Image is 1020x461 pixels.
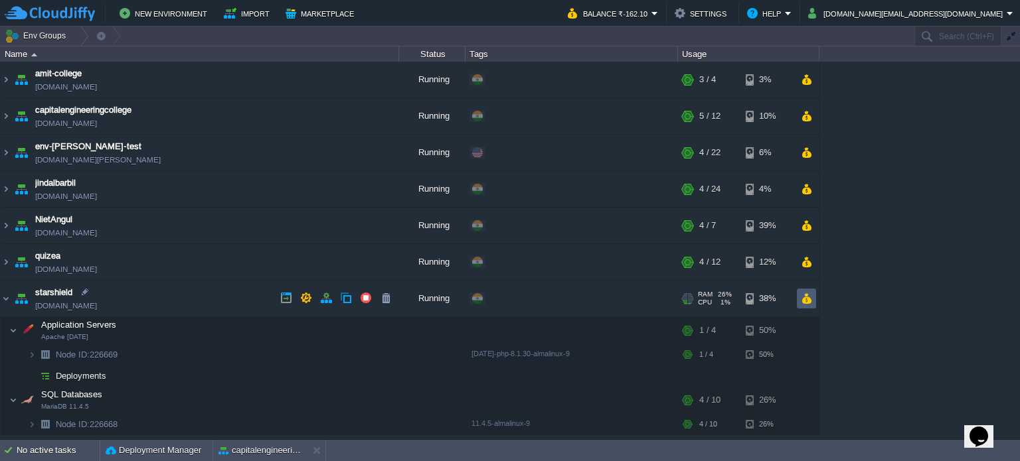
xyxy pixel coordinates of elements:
[399,208,466,243] div: Running
[12,171,31,207] img: AMDAwAAAACH5BAEAAAAALAAAAAABAAEAAAICRAEAOw==
[120,5,211,21] button: New Environment
[808,5,1007,21] button: [DOMAIN_NAME][EMAIL_ADDRESS][DOMAIN_NAME]
[12,135,31,170] img: AMDAwAAAACH5BAEAAAAALAAAAAABAAEAAAICRAEAOw==
[17,440,100,461] div: No active tasks
[471,350,570,358] span: [DATE]-php-8.1.30-almalinux-9
[1,46,398,62] div: Name
[699,317,716,344] div: 1 / 4
[699,171,721,207] div: 4 / 24
[699,244,721,280] div: 4 / 12
[699,98,721,134] div: 5 / 12
[35,153,161,166] a: [DOMAIN_NAME][PERSON_NAME]
[41,403,89,411] span: MariaDB 11.4.5
[1,171,11,207] img: AMDAwAAAACH5BAEAAAAALAAAAAABAAEAAAICRAEAOw==
[9,317,17,344] img: AMDAwAAAACH5BAEAAAAALAAAAAABAAEAAAICRAEAOw==
[746,62,789,98] div: 3%
[1,62,11,98] img: AMDAwAAAACH5BAEAAAAALAAAAAABAAEAAAICRAEAOw==
[35,103,131,117] a: capitalengineeringcollege
[746,135,789,170] div: 6%
[286,5,358,21] button: Marketplace
[679,46,819,62] div: Usage
[466,46,677,62] div: Tags
[699,344,713,365] div: 1 / 4
[699,135,721,170] div: 4 / 22
[224,5,274,21] button: Import
[40,320,118,330] a: Application ServersApache [DATE]
[41,333,88,341] span: Apache [DATE]
[35,213,72,226] a: NietAngul
[746,171,789,207] div: 4%
[35,299,97,312] a: [DOMAIN_NAME]
[28,414,36,434] img: AMDAwAAAACH5BAEAAAAALAAAAAABAAEAAAICRAEAOw==
[471,419,530,427] span: 11.4.5-almalinux-9
[40,319,118,330] span: Application Servers
[746,317,789,344] div: 50%
[18,387,37,413] img: AMDAwAAAACH5BAEAAAAALAAAAAABAAEAAAICRAEAOw==
[35,140,141,153] a: env-[PERSON_NAME]-test
[35,226,97,239] a: [DOMAIN_NAME]
[399,62,466,98] div: Running
[35,176,76,190] a: jindalbarbil
[35,80,97,94] a: [DOMAIN_NAME]
[747,5,785,21] button: Help
[12,244,31,280] img: AMDAwAAAACH5BAEAAAAALAAAAAABAAEAAAICRAEAOw==
[36,344,54,365] img: AMDAwAAAACH5BAEAAAAALAAAAAABAAEAAAICRAEAOw==
[699,414,717,434] div: 4 / 10
[699,208,716,243] div: 4 / 7
[35,263,97,276] a: [DOMAIN_NAME]
[35,190,97,203] a: [DOMAIN_NAME]
[399,171,466,207] div: Running
[35,249,60,263] a: quizea
[56,350,90,360] span: Node ID:
[5,27,70,45] button: Env Groups
[35,67,82,80] a: amit-college
[746,208,789,243] div: 39%
[35,117,97,130] a: [DOMAIN_NAME]
[54,349,120,360] span: 226669
[54,419,120,430] a: Node ID:226668
[399,98,466,134] div: Running
[56,419,90,429] span: Node ID:
[12,62,31,98] img: AMDAwAAAACH5BAEAAAAALAAAAAABAAEAAAICRAEAOw==
[9,387,17,413] img: AMDAwAAAACH5BAEAAAAALAAAAAABAAEAAAICRAEAOw==
[399,244,466,280] div: Running
[40,389,104,399] a: SQL DatabasesMariaDB 11.4.5
[1,98,11,134] img: AMDAwAAAACH5BAEAAAAALAAAAAABAAEAAAICRAEAOw==
[699,62,716,98] div: 3 / 4
[675,5,730,21] button: Settings
[699,387,721,413] div: 4 / 10
[746,414,789,434] div: 26%
[964,408,1007,448] iframe: chat widget
[35,286,72,299] a: starshield
[106,444,201,457] button: Deployment Manager
[399,281,466,316] div: Running
[12,208,31,243] img: AMDAwAAAACH5BAEAAAAALAAAAAABAAEAAAICRAEAOw==
[399,135,466,170] div: Running
[36,365,54,386] img: AMDAwAAAACH5BAEAAAAALAAAAAABAAEAAAICRAEAOw==
[218,444,302,457] button: capitalengineeringcollege
[54,419,120,430] span: 226668
[28,344,36,365] img: AMDAwAAAACH5BAEAAAAALAAAAAABAAEAAAICRAEAOw==
[400,46,465,62] div: Status
[54,349,120,360] a: Node ID:226669
[746,344,789,365] div: 50%
[698,291,713,298] span: RAM
[28,365,36,386] img: AMDAwAAAACH5BAEAAAAALAAAAAABAAEAAAICRAEAOw==
[718,291,732,298] span: 26%
[746,387,789,413] div: 26%
[1,281,11,316] img: AMDAwAAAACH5BAEAAAAALAAAAAABAAEAAAICRAEAOw==
[5,5,95,22] img: CloudJiffy
[54,370,108,381] span: Deployments
[698,298,712,306] span: CPU
[746,98,789,134] div: 10%
[717,298,730,306] span: 1%
[746,281,789,316] div: 38%
[31,53,37,56] img: AMDAwAAAACH5BAEAAAAALAAAAAABAAEAAAICRAEAOw==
